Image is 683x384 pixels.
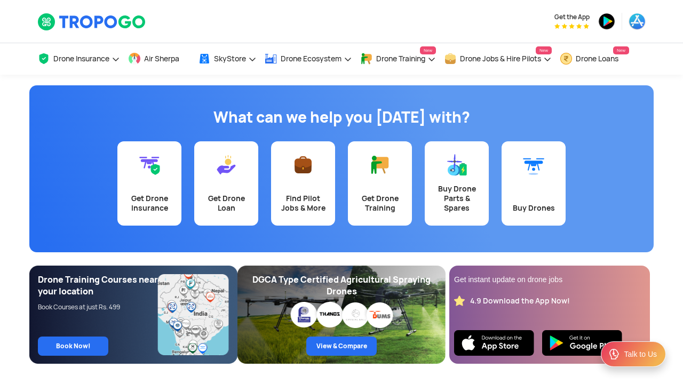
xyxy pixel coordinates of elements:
[281,54,341,63] span: Drone Ecosystem
[536,46,552,54] span: New
[425,141,489,226] a: Buy Drone Parts & Spares
[576,54,618,63] span: Drone Loans
[348,141,412,226] a: Get Drone Training
[214,54,246,63] span: SkyStore
[124,194,175,213] div: Get Drone Insurance
[502,141,566,226] a: Buy Drones
[292,154,314,175] img: Find Pilot Jobs & More
[144,54,179,63] span: Air Sherpa
[246,274,437,298] div: DGCA Type Certified Agricultural Spraying Drones
[37,107,646,128] h1: What can we help you [DATE] with?
[38,274,158,298] div: Drone Training Courses near your location
[201,194,252,213] div: Get Drone Loan
[624,349,657,359] div: Talk to Us
[598,13,615,30] img: playstore
[139,154,160,175] img: Get Drone Insurance
[508,203,559,213] div: Buy Drones
[37,43,120,75] a: Drone Insurance
[454,295,465,306] img: star_rating
[420,46,436,54] span: New
[446,154,467,175] img: Buy Drone Parts & Spares
[376,54,425,63] span: Drone Training
[444,43,552,75] a: Drone Jobs & Hire PilotsNew
[431,184,482,213] div: Buy Drone Parts & Spares
[629,13,646,30] img: appstore
[360,43,436,75] a: Drone TrainingNew
[554,23,589,29] img: App Raking
[128,43,190,75] a: Air Sherpa
[470,296,570,306] div: 4.9 Download the App Now!
[306,337,377,356] a: View & Compare
[369,154,391,175] img: Get Drone Training
[523,154,544,175] img: Buy Drones
[460,54,541,63] span: Drone Jobs & Hire Pilots
[38,337,108,356] a: Book Now!
[354,194,406,213] div: Get Drone Training
[37,13,147,31] img: TropoGo Logo
[117,141,181,226] a: Get Drone Insurance
[265,43,352,75] a: Drone Ecosystem
[271,141,335,226] a: Find Pilot Jobs & More
[560,43,629,75] a: Drone LoansNew
[613,46,629,54] span: New
[53,54,109,63] span: Drone Insurance
[38,303,158,311] div: Book Courses at just Rs. 499
[277,194,329,213] div: Find Pilot Jobs & More
[454,330,534,356] img: Ios
[216,154,237,175] img: Get Drone Loan
[542,330,622,356] img: Playstore
[194,141,258,226] a: Get Drone Loan
[554,13,590,21] span: Get the App
[608,348,621,361] img: ic_Support.svg
[198,43,257,75] a: SkyStore
[454,274,645,285] div: Get instant update on drone jobs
